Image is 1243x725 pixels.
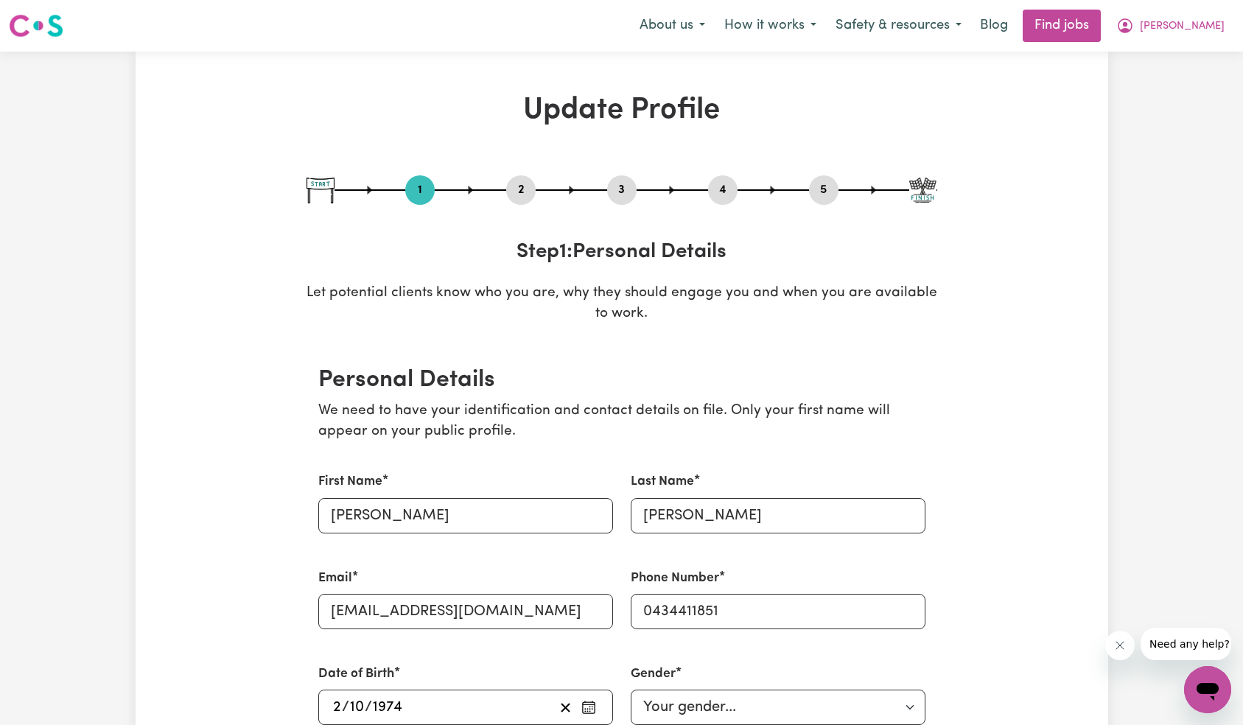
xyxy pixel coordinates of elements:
label: First Name [318,472,382,491]
label: Date of Birth [318,665,394,684]
button: About us [630,10,715,41]
input: -- [349,696,365,718]
iframe: Close message [1105,631,1135,660]
h3: Step 1 : Personal Details [307,240,937,265]
button: Go to step 4 [708,181,738,200]
a: Find jobs [1023,10,1101,42]
label: Last Name [631,472,694,491]
button: My Account [1107,10,1234,41]
button: Go to step 5 [809,181,838,200]
input: ---- [372,696,402,718]
img: Careseekers logo [9,13,63,39]
button: Safety & resources [826,10,971,41]
p: We need to have your identification and contact details on file. Only your first name will appear... [318,401,925,444]
h2: Personal Details [318,366,925,394]
label: Gender [631,665,676,684]
span: [PERSON_NAME] [1140,18,1225,35]
input: -- [332,696,342,718]
label: Email [318,569,352,588]
iframe: Button to launch messaging window [1184,666,1231,713]
iframe: Message from company [1141,628,1231,660]
p: Let potential clients know who you are, why they should engage you and when you are available to ... [307,283,937,326]
button: How it works [715,10,826,41]
button: Go to step 1 [405,181,435,200]
span: / [342,699,349,715]
button: Go to step 2 [506,181,536,200]
a: Blog [971,10,1017,42]
button: Go to step 3 [607,181,637,200]
a: Careseekers logo [9,9,63,43]
span: / [365,699,372,715]
label: Phone Number [631,569,719,588]
h1: Update Profile [307,93,937,128]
